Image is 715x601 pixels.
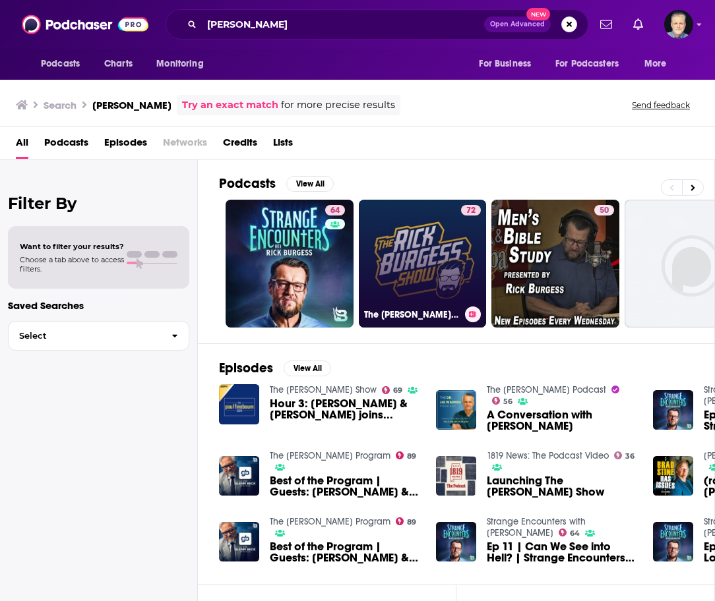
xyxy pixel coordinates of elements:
[595,13,617,36] a: Show notifications dropdown
[491,200,619,328] a: 50
[270,541,420,563] a: Best of the Program | Guests: Rick Burgess & Floyd Brown | 4/28/23
[156,55,203,73] span: Monitoring
[484,16,551,32] button: Open AdvancedNew
[364,309,460,320] h3: The [PERSON_NAME] Show
[396,451,417,459] a: 89
[92,99,171,111] h3: [PERSON_NAME]
[526,8,550,20] span: New
[147,51,220,76] button: open menu
[219,360,331,376] a: EpisodesView All
[219,175,276,192] h2: Podcasts
[8,299,189,312] p: Saved Searches
[44,132,88,159] a: Podcasts
[487,541,637,563] span: Ep 11 | Can We See into Hell? | Strange Encounters with [PERSON_NAME]
[44,99,77,111] h3: Search
[487,475,637,498] a: Launching The Rick Burgess Show
[594,205,614,215] a: 50
[407,453,416,459] span: 89
[20,242,124,251] span: Want to filter your results?
[330,204,340,217] span: 64
[461,205,481,215] a: 72
[226,200,354,328] a: 64
[325,205,345,215] a: 64
[104,132,147,159] a: Episodes
[270,384,377,395] a: The Paul Finebaum Show
[555,55,619,73] span: For Podcasters
[503,399,513,405] span: 56
[487,409,637,432] a: A Conversation with Rick Burgess
[223,132,257,159] a: Credits
[284,360,331,376] button: View All
[219,384,259,424] img: Hour 3: Pat Smith & Rick Burgess joins...
[628,13,648,36] a: Show notifications dropdown
[487,541,637,563] a: Ep 11 | Can We See into Hell? | Strange Encounters with Rick Burgess
[653,390,693,430] img: Ep 6 | Aliens or Demons? | Strange Encounters with Rick Burgess
[479,55,531,73] span: For Business
[570,530,580,536] span: 64
[490,21,545,28] span: Open Advanced
[635,51,683,76] button: open menu
[436,522,476,562] img: Ep 11 | Can We See into Hell? | Strange Encounters with Rick Burgess
[664,10,693,39] button: Show profile menu
[628,100,694,111] button: Send feedback
[664,10,693,39] img: User Profile
[16,132,28,159] a: All
[20,255,124,273] span: Choose a tab above to access filters.
[664,10,693,39] span: Logged in as JonesLiterary
[219,360,273,376] h2: Episodes
[466,204,476,217] span: 72
[625,453,635,459] span: 36
[487,450,609,461] a: 1819 News: The Podcast Video
[270,450,390,461] a: The Glenn Beck Program
[487,384,606,395] a: The Dr. Lee Warren Podcast
[547,51,638,76] button: open menu
[644,55,667,73] span: More
[22,12,148,37] img: Podchaser - Follow, Share and Rate Podcasts
[9,331,161,340] span: Select
[614,451,635,459] a: 36
[202,14,484,35] input: Search podcasts, credits, & more...
[219,522,259,562] img: Best of the Program | Guests: Rick Burgess & Floyd Brown | 4/28/23
[436,456,476,496] img: Launching The Rick Burgess Show
[166,9,588,40] div: Search podcasts, credits, & more...
[653,522,693,562] img: Ep 12 | Demonic Possession Looks Like This | Strange Encounters with Rick Burgess
[470,51,547,76] button: open menu
[436,390,476,430] a: A Conversation with Rick Burgess
[270,475,420,498] a: Best of the Program | Guests: Rick Burgess & Justin Kite | 5/16/25
[219,175,334,192] a: PodcastsView All
[273,132,293,159] a: Lists
[382,386,403,394] a: 69
[270,475,420,498] span: Best of the Program | Guests: [PERSON_NAME] & [PERSON_NAME] | [DATE]
[270,398,420,420] span: Hour 3: [PERSON_NAME] & [PERSON_NAME] joins...
[281,98,395,113] span: for more precise results
[163,132,207,159] span: Networks
[600,204,609,217] span: 50
[270,516,390,527] a: The Glenn Beck Program
[8,194,189,213] h2: Filter By
[487,516,586,538] a: Strange Encounters with Rick Burgess
[32,51,97,76] button: open menu
[286,176,334,192] button: View All
[559,529,580,536] a: 64
[407,519,416,525] span: 89
[487,475,637,498] span: Launching The [PERSON_NAME] Show
[96,51,140,76] a: Charts
[219,456,259,496] img: Best of the Program | Guests: Rick Burgess & Justin Kite | 5/16/25
[104,55,133,73] span: Charts
[182,98,278,113] a: Try an exact match
[270,541,420,563] span: Best of the Program | Guests: [PERSON_NAME] & [PERSON_NAME] | [DATE]
[653,456,693,496] img: (radio host) Rick Burgess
